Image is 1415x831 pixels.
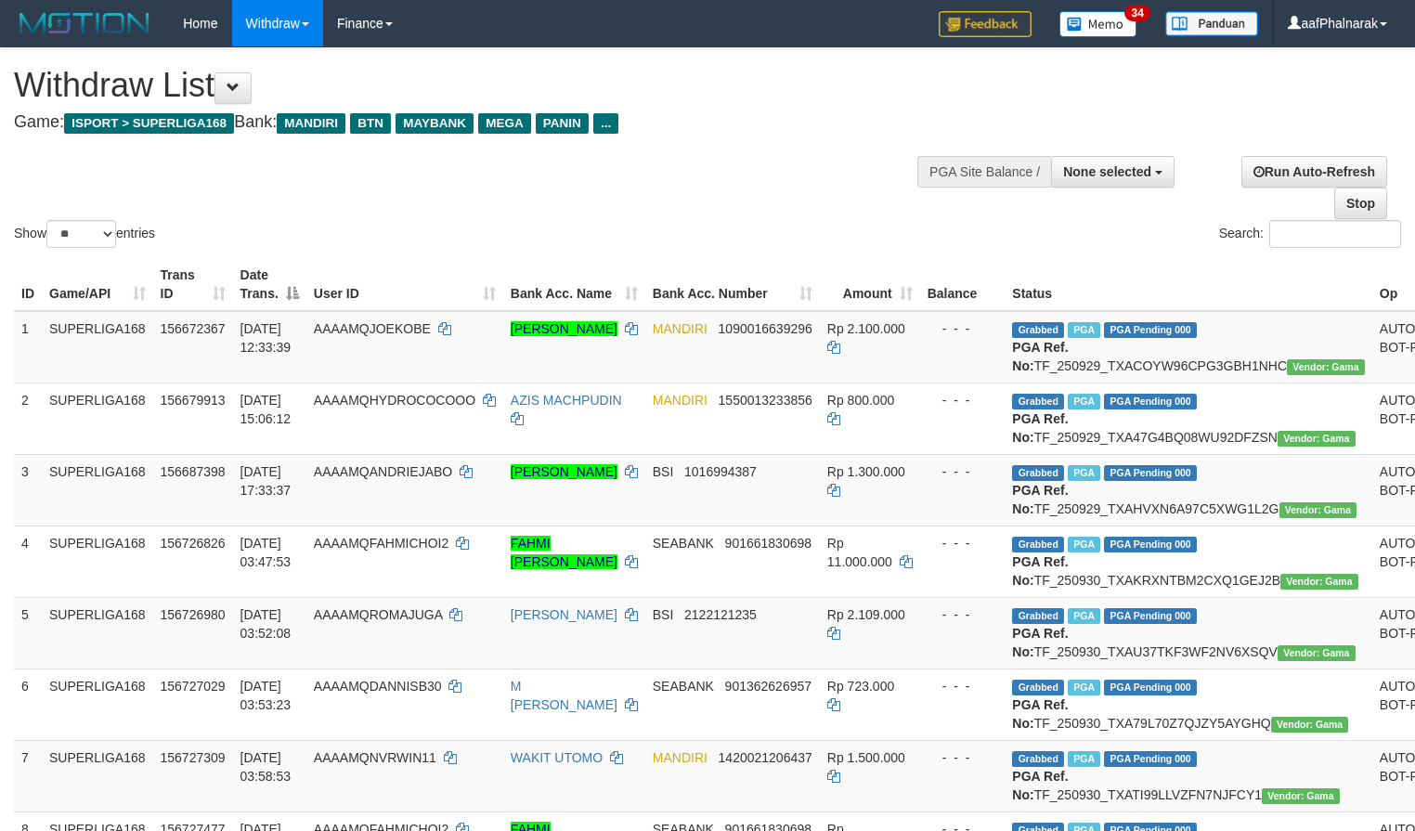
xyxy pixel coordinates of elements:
span: [DATE] 17:33:37 [240,464,292,498]
td: TF_250930_TXAKRXNTBM2CXQ1GEJ2B [1005,526,1371,597]
span: Rp 1.500.000 [827,750,905,765]
span: ... [593,113,618,134]
span: Grabbed [1012,322,1064,338]
span: Rp 800.000 [827,393,894,408]
span: Vendor URL: https://trx31.1velocity.biz [1278,645,1356,661]
span: AAAAMQROMAJUGA [314,607,442,622]
td: TF_250929_TXAHVXN6A97C5XWG1L2G [1005,454,1371,526]
span: Rp 723.000 [827,679,894,694]
span: Marked by aafandaneth [1068,537,1100,552]
a: [PERSON_NAME] [511,464,617,479]
div: - - - [928,748,998,767]
span: AAAAMQFAHMICHOI2 [314,536,448,551]
span: SEABANK [653,679,714,694]
label: Show entries [14,220,155,248]
span: Grabbed [1012,394,1064,409]
td: SUPERLIGA168 [42,669,153,740]
th: ID [14,258,42,311]
b: PGA Ref. No: [1012,411,1068,445]
span: Rp 1.300.000 [827,464,905,479]
h1: Withdraw List [14,67,925,104]
span: 156687398 [161,464,226,479]
span: Marked by aafsengchandara [1068,322,1100,338]
span: [DATE] 03:53:23 [240,679,292,712]
td: SUPERLIGA168 [42,383,153,454]
span: Copy 1550013233856 to clipboard [719,393,812,408]
td: 7 [14,740,42,812]
span: MANDIRI [653,750,707,765]
span: MEGA [478,113,531,134]
span: Vendor URL: https://trx31.1velocity.biz [1279,502,1357,518]
div: - - - [928,677,998,695]
span: [DATE] 03:58:53 [240,750,292,784]
div: - - - [928,462,998,481]
span: Copy 901661830698 to clipboard [725,536,811,551]
div: - - - [928,319,998,338]
span: Marked by aafromsomean [1068,608,1100,624]
td: 4 [14,526,42,597]
span: 156727029 [161,679,226,694]
a: [PERSON_NAME] [511,321,617,336]
b: PGA Ref. No: [1012,483,1068,516]
span: Vendor URL: https://trx31.1velocity.biz [1262,788,1340,804]
span: Grabbed [1012,465,1064,481]
td: 1 [14,311,42,383]
span: Marked by aafsengchandara [1068,394,1100,409]
span: AAAAMQJOEKOBE [314,321,431,336]
th: Status [1005,258,1371,311]
span: Vendor URL: https://trx31.1velocity.biz [1280,574,1358,590]
td: TF_250929_TXACOYW96CPG3GBH1NHC [1005,311,1371,383]
b: PGA Ref. No: [1012,697,1068,731]
span: PGA Pending [1104,537,1197,552]
span: Rp 2.100.000 [827,321,905,336]
td: SUPERLIGA168 [42,526,153,597]
th: Bank Acc. Number: activate to sort column ascending [645,258,820,311]
span: Marked by aafandaneth [1068,680,1100,695]
span: None selected [1063,164,1151,179]
label: Search: [1219,220,1401,248]
span: PGA Pending [1104,322,1197,338]
select: Showentries [46,220,116,248]
span: [DATE] 03:47:53 [240,536,292,569]
img: Button%20Memo.svg [1059,11,1137,37]
td: SUPERLIGA168 [42,454,153,526]
input: Search: [1269,220,1401,248]
span: BSI [653,607,674,622]
span: [DATE] 12:33:39 [240,321,292,355]
span: Copy 1090016639296 to clipboard [719,321,812,336]
span: PGA Pending [1104,751,1197,767]
span: 156726826 [161,536,226,551]
span: Vendor URL: https://trx31.1velocity.biz [1287,359,1365,375]
td: SUPERLIGA168 [42,740,153,812]
th: User ID: activate to sort column ascending [306,258,503,311]
td: 2 [14,383,42,454]
a: FAHMI [PERSON_NAME] [511,536,617,569]
span: PANIN [536,113,589,134]
span: BTN [350,113,391,134]
img: MOTION_logo.png [14,9,155,37]
div: - - - [928,534,998,552]
b: PGA Ref. No: [1012,769,1068,802]
img: Feedback.jpg [939,11,1032,37]
td: 5 [14,597,42,669]
span: Grabbed [1012,680,1064,695]
span: Grabbed [1012,751,1064,767]
b: PGA Ref. No: [1012,340,1068,373]
div: - - - [928,391,998,409]
td: TF_250930_TXATI99LLVZFN7NJFCY1 [1005,740,1371,812]
span: Copy 1420021206437 to clipboard [719,750,812,765]
a: [PERSON_NAME] [511,607,617,622]
span: Marked by aafsoycanthlai [1068,465,1100,481]
span: AAAAMQNVRWIN11 [314,750,436,765]
a: M [PERSON_NAME] [511,679,617,712]
img: panduan.png [1165,11,1258,36]
b: PGA Ref. No: [1012,626,1068,659]
span: PGA Pending [1104,680,1197,695]
a: AZIS MACHPUDIN [511,393,622,408]
span: PGA Pending [1104,394,1197,409]
th: Game/API: activate to sort column ascending [42,258,153,311]
th: Trans ID: activate to sort column ascending [153,258,233,311]
span: SEABANK [653,536,714,551]
span: Grabbed [1012,608,1064,624]
b: PGA Ref. No: [1012,554,1068,588]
